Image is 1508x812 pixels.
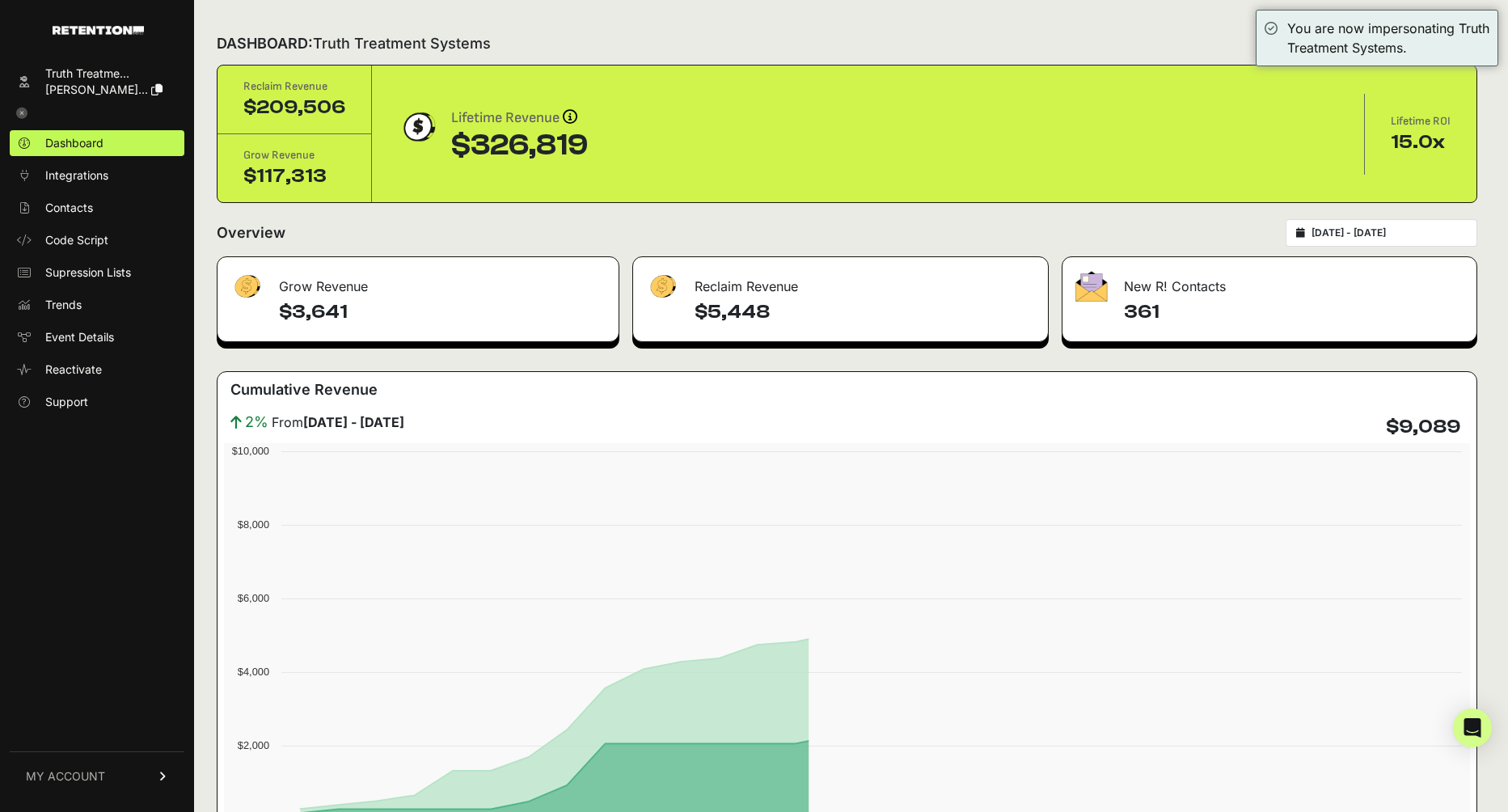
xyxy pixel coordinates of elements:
h2: DASHBOARD: [217,32,491,55]
a: Event Details [10,324,184,350]
text: $8,000 [238,518,269,531]
a: MY ACCOUNT [10,751,184,801]
a: Integrations [10,163,184,188]
text: $10,000 [232,445,269,457]
span: Dashboard [45,135,103,151]
span: Trends [45,297,82,313]
span: Support [45,394,88,410]
a: Contacts [10,195,184,221]
h4: $9,089 [1386,414,1460,440]
div: $326,819 [451,129,588,162]
a: Dashboard [10,130,184,156]
span: Truth Treatment Systems [313,35,491,52]
div: Open Intercom Messenger [1453,708,1492,747]
div: New R! Contacts [1062,257,1476,306]
h2: Overview [217,222,285,244]
div: Lifetime ROI [1391,113,1451,129]
span: Integrations [45,167,108,184]
text: $2,000 [238,739,269,751]
span: Contacts [45,200,93,216]
a: Reactivate [10,357,184,383]
a: Supression Lists [10,260,184,285]
h4: 361 [1124,299,1464,325]
span: From [272,412,404,432]
img: fa-dollar-13500eef13a19c4ab2b9ed9ad552e47b0d9fc28b02b83b90ba0e00f96d6372e9.png [230,271,263,302]
h4: $3,641 [279,299,606,325]
div: Grow Revenue [243,147,345,163]
img: fa-dollar-13500eef13a19c4ab2b9ed9ad552e47b0d9fc28b02b83b90ba0e00f96d6372e9.png [646,271,678,302]
div: Reclaim Revenue [243,78,345,95]
span: Event Details [45,329,114,345]
div: Truth Treatme... [45,66,163,82]
div: You are now impersonating Truth Treatment Systems. [1287,19,1489,57]
h3: Cumulative Revenue [230,379,378,401]
div: 15.0x [1391,129,1451,155]
a: Support [10,389,184,415]
a: Code Script [10,227,184,253]
img: dollar-coin-05c43ed7efb7bc0c12610022525b4bbbb207c7efeef5aecc26f025e68dcafac9.png [398,107,438,147]
img: Retention.com [53,26,144,35]
span: Code Script [45,232,108,248]
img: fa-envelope-19ae18322b30453b285274b1b8af3d052b27d846a4fbe8435d1a52b978f639a2.png [1075,271,1108,302]
span: Reactivate [45,362,102,378]
div: $117,313 [243,163,345,189]
div: Grow Revenue [218,257,619,306]
div: Lifetime Revenue [451,107,588,129]
span: 2% [245,411,268,433]
div: $209,506 [243,95,345,121]
a: Trends [10,292,184,318]
span: [PERSON_NAME]... [45,82,148,96]
h4: $5,448 [695,299,1036,325]
a: Truth Treatme... [PERSON_NAME]... [10,61,184,103]
text: $4,000 [238,666,269,678]
div: Reclaim Revenue [633,257,1049,306]
span: MY ACCOUNT [26,768,105,785]
span: Supression Lists [45,264,131,281]
text: $6,000 [238,592,269,604]
strong: [DATE] - [DATE] [303,414,404,430]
